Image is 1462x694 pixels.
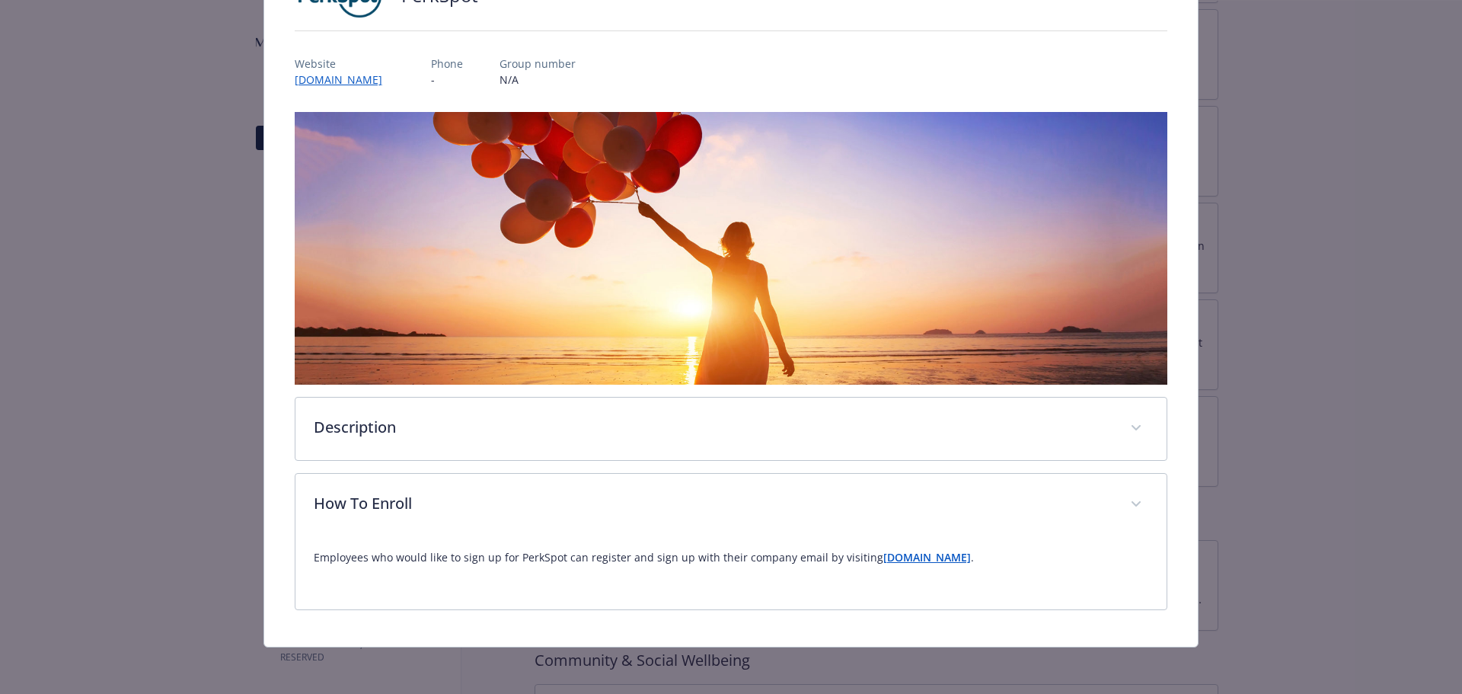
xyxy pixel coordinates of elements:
[431,72,463,88] p: -
[295,72,394,87] a: [DOMAIN_NAME]
[500,56,576,72] p: Group number
[314,492,1112,515] p: How To Enroll
[431,56,463,72] p: Phone
[295,536,1167,609] div: How To Enroll
[500,72,576,88] p: N/A
[295,112,1168,385] img: banner
[295,398,1167,460] div: Description
[295,474,1167,536] div: How To Enroll
[314,416,1112,439] p: Description
[883,550,971,564] a: [DOMAIN_NAME]
[314,548,1149,567] p: Employees who would like to sign up for PerkSpot can register and sign up with their company emai...
[295,56,394,72] p: Website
